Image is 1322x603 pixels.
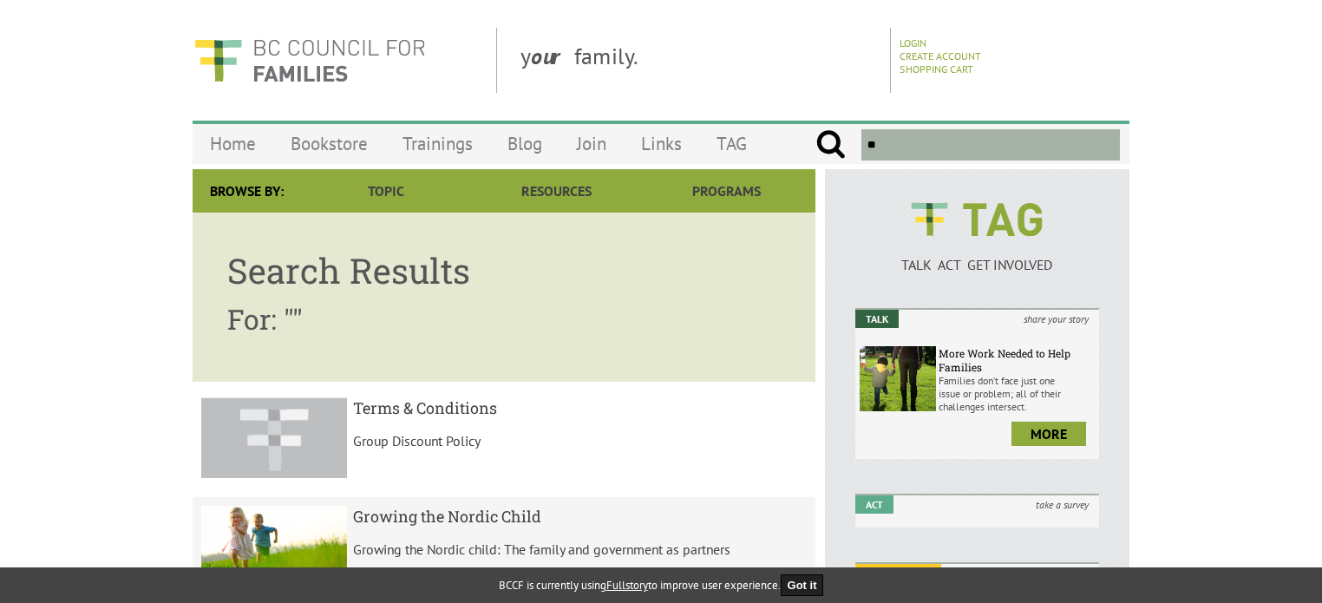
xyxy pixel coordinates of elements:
h1: Search Results [227,247,781,293]
h6: More Work Needed to Help Families [939,346,1095,374]
img: BC Council for FAMILIES [193,28,427,93]
img: result.title [201,506,347,574]
a: TAG [699,123,764,164]
a: TALK ACT GET INVOLVED [855,239,1099,273]
a: Home [193,123,273,164]
button: Got it [781,574,824,596]
h5: Terms & Conditions [353,397,808,418]
h5: Growing the Nordic Child [353,506,808,527]
a: Fullstory [606,578,648,593]
a: Login [900,36,926,49]
a: result.title Terms & Conditions Group Discount Policy [193,389,815,491]
a: Create Account [900,49,981,62]
em: Get Involved [855,564,941,582]
div: Browse By: [193,169,301,213]
a: Resources [471,169,641,213]
i: share your story [1013,310,1099,328]
i: join a campaign [1011,564,1099,582]
a: Topic [301,169,471,213]
p: Families don’t face just one issue or problem; all of their challenges intersect. [939,374,1095,413]
a: Shopping Cart [900,62,973,75]
h2: For: "" [227,300,781,338]
a: Blog [490,123,560,164]
strong: our [531,42,574,70]
a: more [1011,422,1086,446]
i: take a survey [1025,495,1099,514]
a: Programs [642,169,812,213]
p: TALK ACT GET INVOLVED [855,256,1099,273]
div: y family. [507,28,891,93]
p: Growing the Nordic child: The family and government as partners [353,541,808,558]
em: Act [855,495,893,514]
p: Group Discount Policy [353,432,808,449]
a: result.title Growing the Nordic Child Growing the Nordic child: The family and government as part... [193,497,815,586]
a: Join [560,123,624,164]
em: Talk [855,310,899,328]
a: Links [624,123,699,164]
img: result.title [201,397,347,479]
img: BCCF's TAG Logo [899,187,1055,252]
a: Trainings [385,123,490,164]
input: Submit [815,129,846,161]
a: Bookstore [273,123,385,164]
